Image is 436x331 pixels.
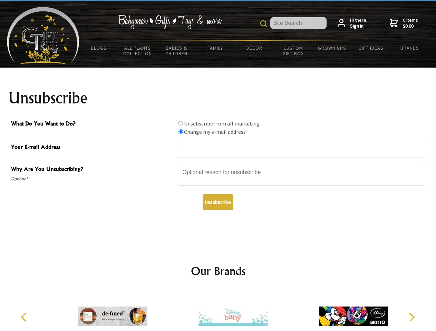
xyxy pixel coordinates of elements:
a: Babies & Children [157,41,196,61]
strong: Sign in [350,23,368,29]
a: 0 items$0.00 [390,17,418,29]
a: Gift Ideas [351,41,390,55]
a: All Plants Collection [118,41,157,61]
a: Brands [390,41,429,55]
a: Hi there,Sign in [338,17,368,29]
img: Babywear - Gifts - Toys & more [118,15,222,29]
img: Babyware - Gifts - Toys and more... [7,7,79,64]
img: product search [260,20,267,27]
span: Why Are You Unsubscribing? [11,165,173,175]
label: Unsubscribe from all marketing [184,120,260,127]
a: Custom Gift Box [274,41,313,61]
button: Previous [17,310,32,325]
input: What Do You Want to Do? [178,129,183,134]
a: BLOGS [79,41,118,55]
span: 0 items [403,17,418,29]
a: Decor [235,41,274,55]
input: Your E-mail Address [177,143,425,158]
input: Site Search [270,17,327,29]
span: Hi there, [350,17,368,29]
span: Your E-mail Address [11,143,173,153]
a: Family [196,41,235,55]
h2: Our Brands [14,263,423,279]
label: Change my e-mail address [184,128,246,135]
button: Next [404,310,419,325]
span: What Do You Want to Do? [11,119,173,129]
a: Grown Ups [312,41,351,55]
span: Optional [11,175,173,183]
input: What Do You Want to Do? [178,121,183,126]
textarea: Why Are You Unsubscribing? [177,165,425,185]
button: Unsubscribe [203,194,233,210]
h1: Unsubscribe [8,90,428,106]
strong: $0.00 [403,23,418,29]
